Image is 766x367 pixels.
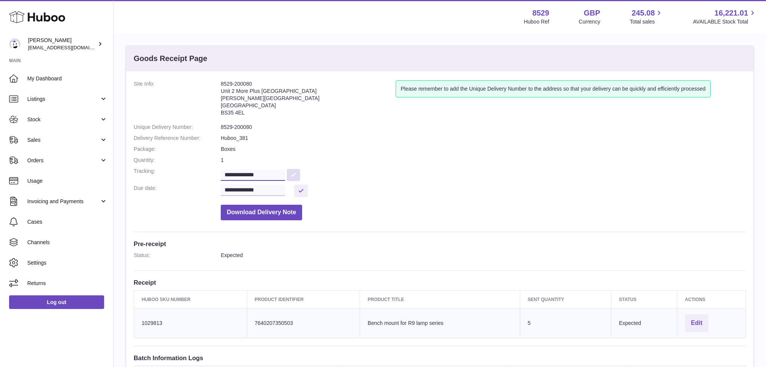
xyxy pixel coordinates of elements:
td: Bench mount for R9 lamp series [360,308,520,338]
h3: Pre-receipt [134,240,746,248]
div: Currency [579,18,601,25]
div: Please remember to add the Unique Delivery Number to the address so that your delivery can be qui... [396,80,710,97]
dd: 1 [221,157,746,164]
th: Status [611,290,677,308]
td: 5 [520,308,611,338]
span: 245.08 [632,8,655,18]
th: Sent Quantity [520,290,611,308]
th: Product Identifier [247,290,360,308]
span: Total sales [630,18,663,25]
dt: Tracking: [134,168,221,181]
button: Edit [685,314,708,332]
dt: Delivery Reference Number: [134,135,221,142]
strong: GBP [584,8,600,18]
th: Actions [677,290,746,308]
a: Log out [9,295,104,309]
th: Huboo SKU Number [134,290,247,308]
dt: Unique Delivery Number: [134,124,221,131]
span: Listings [27,96,100,103]
img: admin@redgrass.ch [9,38,20,50]
dt: Status: [134,252,221,259]
div: Huboo Ref [524,18,549,25]
button: Download Delivery Note [221,205,302,220]
dt: Site Info: [134,80,221,120]
th: Product title [360,290,520,308]
a: 16,221.01 AVAILABLE Stock Total [693,8,757,25]
span: Sales [27,136,100,144]
address: 8529-200080 Unit 2 More Plus [GEOGRAPHIC_DATA] [PERSON_NAME][GEOGRAPHIC_DATA] [GEOGRAPHIC_DATA] B... [221,80,396,120]
a: 245.08 Total sales [630,8,663,25]
span: Invoicing and Payments [27,198,100,205]
span: Channels [27,239,108,246]
dd: Expected [221,252,746,259]
div: [PERSON_NAME] [28,37,96,51]
h3: Goods Receipt Page [134,53,207,64]
td: 7640207350503 [247,308,360,338]
span: Cases [27,218,108,226]
dd: 8529-200080 [221,124,746,131]
dt: Due date: [134,185,221,197]
dt: Quantity: [134,157,221,164]
span: Settings [27,259,108,267]
strong: 8529 [532,8,549,18]
span: Returns [27,280,108,287]
span: Usage [27,177,108,185]
td: Expected [611,308,677,338]
dd: Boxes [221,146,746,153]
span: My Dashboard [27,75,108,82]
h3: Receipt [134,278,746,287]
span: [EMAIL_ADDRESS][DOMAIN_NAME] [28,44,111,50]
dt: Package: [134,146,221,153]
dd: Huboo_381 [221,135,746,142]
td: 1029813 [134,308,247,338]
span: Stock [27,116,100,123]
span: AVAILABLE Stock Total [693,18,757,25]
span: Orders [27,157,100,164]
h3: Batch Information Logs [134,354,746,362]
span: 16,221.01 [715,8,748,18]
